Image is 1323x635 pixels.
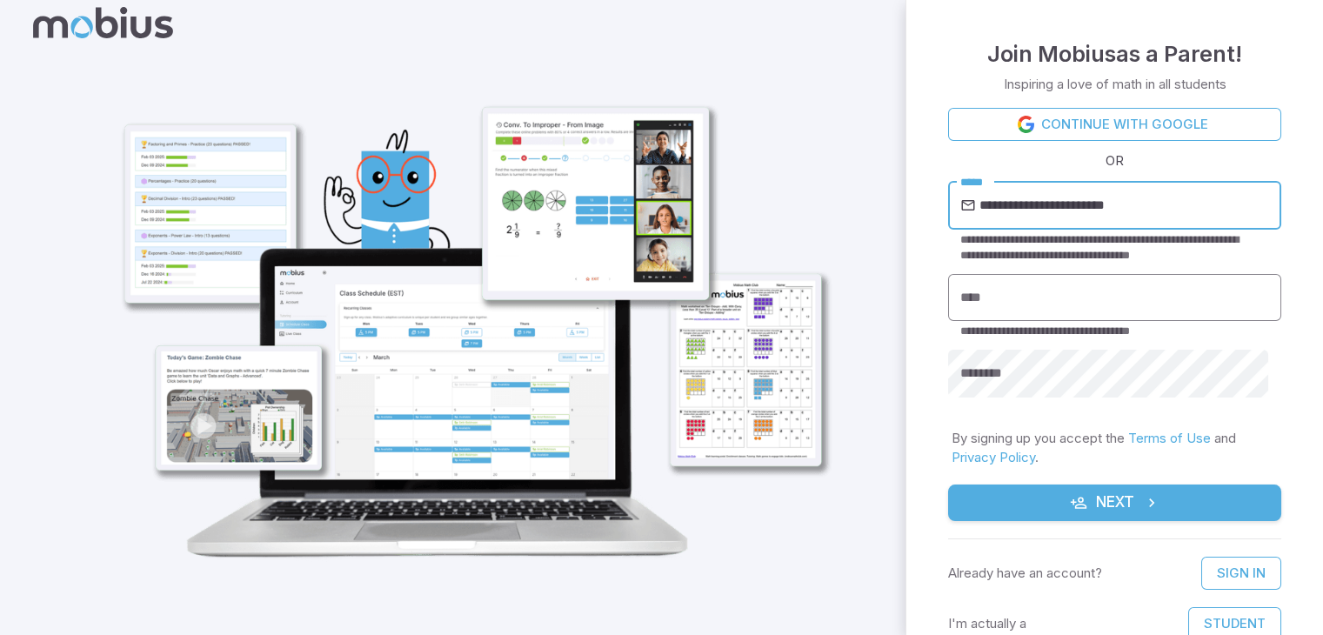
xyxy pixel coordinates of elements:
[948,564,1102,583] p: Already have an account?
[1004,75,1226,94] p: Inspiring a love of math in all students
[86,23,847,581] img: parent_1-illustration
[952,429,1278,467] p: By signing up you accept the and .
[948,108,1281,141] a: Continue with Google
[1128,430,1211,446] a: Terms of Use
[952,449,1035,465] a: Privacy Policy
[948,614,1026,633] p: I'm actually a
[1201,557,1281,590] a: Sign In
[987,37,1242,71] h4: Join Mobius as a Parent !
[1101,151,1128,170] span: OR
[948,485,1281,521] button: Next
